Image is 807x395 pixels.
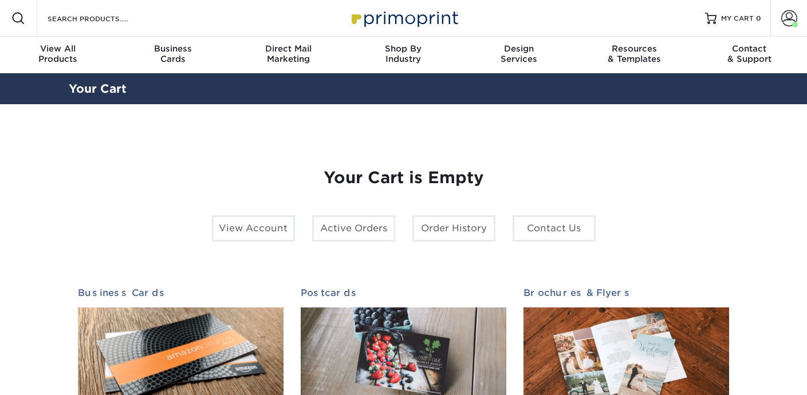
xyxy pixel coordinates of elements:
a: Direct MailMarketing [231,37,346,73]
div: Industry [346,44,461,64]
span: Contact [692,44,807,54]
a: Contact& Support [692,37,807,73]
a: Your Cart [69,82,127,96]
a: Order History [412,215,495,242]
div: & Templates [576,44,691,64]
a: DesignServices [461,37,576,73]
input: SEARCH PRODUCTS..... [46,11,158,25]
a: Shop ByIndustry [346,37,461,73]
span: Direct Mail [231,44,346,54]
a: Resources& Templates [576,37,691,73]
div: & Support [692,44,807,64]
a: Active Orders [312,215,395,242]
span: Resources [576,44,691,54]
div: Marketing [231,44,346,64]
h2: Business Cards [78,287,284,298]
img: Primoprint [347,6,461,30]
span: Shop By [346,44,461,54]
span: MY CART [721,14,754,23]
a: BusinessCards [115,37,230,73]
span: Business [115,44,230,54]
h2: Postcards [301,287,506,298]
h2: Brochures & Flyers [523,287,729,298]
span: 0 [756,14,761,22]
div: Cards [115,44,230,64]
a: Contact Us [513,215,596,242]
span: Design [461,44,576,54]
div: Services [461,44,576,64]
h1: Your Cart is Empty [78,168,730,188]
a: View Account [212,215,295,242]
